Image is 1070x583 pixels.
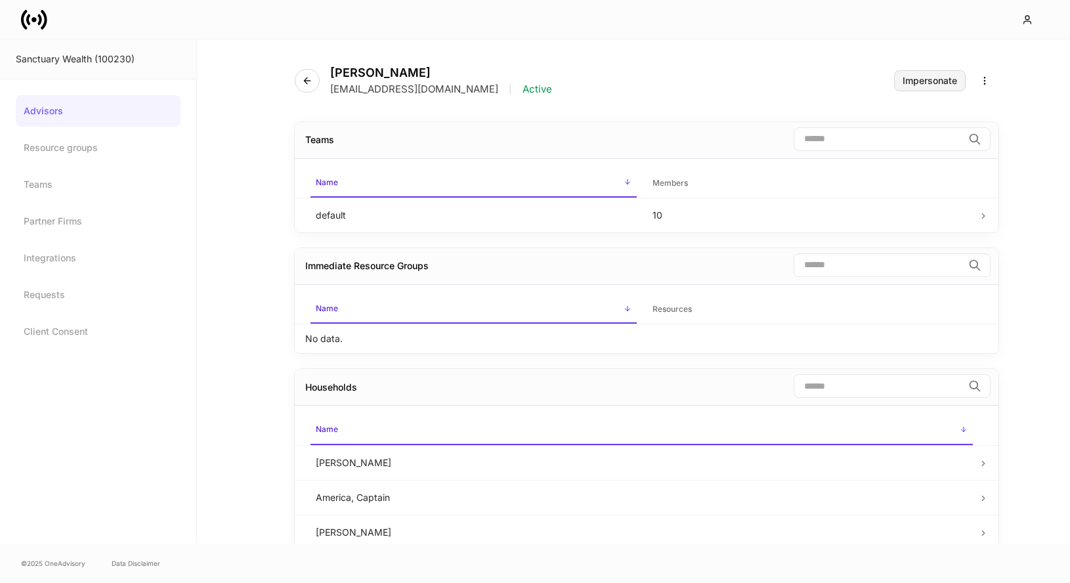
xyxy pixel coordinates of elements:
[305,198,642,232] td: default
[305,133,334,146] div: Teams
[16,316,181,347] a: Client Consent
[16,95,181,127] a: Advisors
[903,76,957,85] div: Impersonate
[16,242,181,274] a: Integrations
[316,176,338,188] h6: Name
[310,295,637,324] span: Name
[16,132,181,163] a: Resource groups
[16,205,181,237] a: Partner Firms
[305,480,978,515] td: America, Captain
[316,302,338,314] h6: Name
[305,515,978,550] td: [PERSON_NAME]
[112,558,160,569] a: Data Disclaimer
[21,558,85,569] span: © 2025 OneAdvisory
[330,66,552,80] h4: [PERSON_NAME]
[316,423,338,435] h6: Name
[642,198,979,232] td: 10
[305,381,357,394] div: Households
[653,303,692,315] h6: Resources
[16,169,181,200] a: Teams
[305,259,429,272] div: Immediate Resource Groups
[653,177,688,189] h6: Members
[523,83,552,96] p: Active
[509,83,512,96] p: |
[330,83,498,96] p: [EMAIL_ADDRESS][DOMAIN_NAME]
[310,416,973,444] span: Name
[894,70,966,91] button: Impersonate
[305,332,343,345] p: No data.
[310,169,637,198] span: Name
[16,53,181,66] div: Sanctuary Wealth (100230)
[647,170,974,197] span: Members
[16,279,181,311] a: Requests
[305,445,978,480] td: [PERSON_NAME]
[647,296,974,323] span: Resources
